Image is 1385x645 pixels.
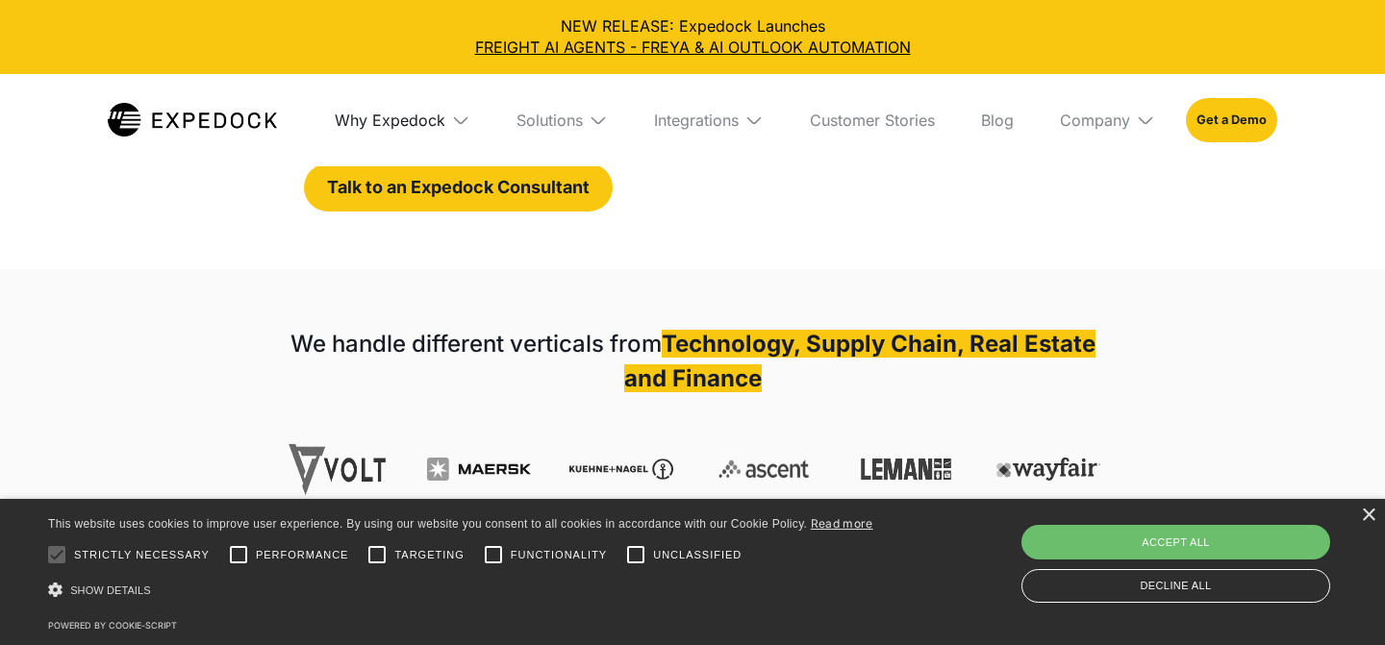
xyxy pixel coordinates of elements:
[319,74,486,166] div: Why Expedock
[74,547,210,563] span: Strictly necessary
[966,74,1029,166] a: Blog
[290,330,662,358] strong: We handle different verticals from
[48,577,873,604] div: Show details
[516,111,583,130] div: Solutions
[394,547,464,563] span: Targeting
[624,330,1095,392] strong: Technology, Supply Chain, Real Estate and Finance
[511,547,607,563] span: Functionality
[304,163,613,211] a: Talk to an Expedock Consultant
[1060,111,1130,130] div: Company
[501,74,623,166] div: Solutions
[256,547,349,563] span: Performance
[1021,525,1330,559] div: Accept all
[654,111,739,130] div: Integrations
[1289,553,1385,645] iframe: Chat Widget
[1186,98,1277,142] a: Get a Demo
[1045,74,1171,166] div: Company
[48,620,177,631] a: Powered by cookie-script
[48,517,807,531] span: This website uses cookies to improve user experience. By using our website you consent to all coo...
[15,37,1370,58] a: FREIGHT AI AGENTS - FREYA & AI OUTLOOK AUTOMATION
[1361,509,1375,523] div: Close
[639,74,779,166] div: Integrations
[794,74,950,166] a: Customer Stories
[70,584,151,596] span: Show details
[653,547,742,563] span: Unclassified
[15,15,1370,59] div: NEW RELEASE: Expedock Launches
[811,516,873,531] a: Read more
[335,111,445,130] div: Why Expedock
[1021,569,1330,603] div: Decline all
